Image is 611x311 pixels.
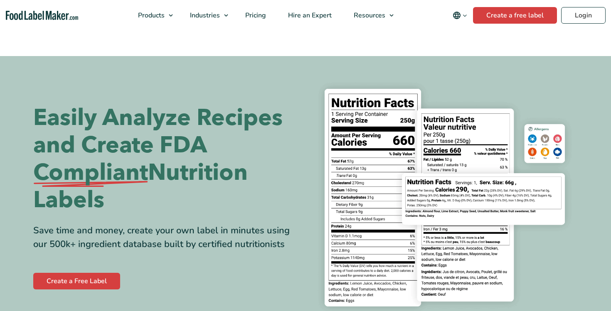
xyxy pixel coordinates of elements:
[33,224,299,251] div: Save time and money, create your own label in minutes using our 500k+ ingredient database built b...
[473,7,557,24] a: Create a free label
[33,159,148,186] span: Compliant
[136,11,165,20] span: Products
[286,11,333,20] span: Hire an Expert
[187,11,221,20] span: Industries
[351,11,386,20] span: Resources
[243,11,267,20] span: Pricing
[561,7,606,24] a: Login
[33,273,120,289] a: Create a Free Label
[447,7,473,24] button: Change language
[6,11,78,20] a: Food Label Maker homepage
[33,104,299,214] h1: Easily Analyze Recipes and Create FDA Nutrition Labels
